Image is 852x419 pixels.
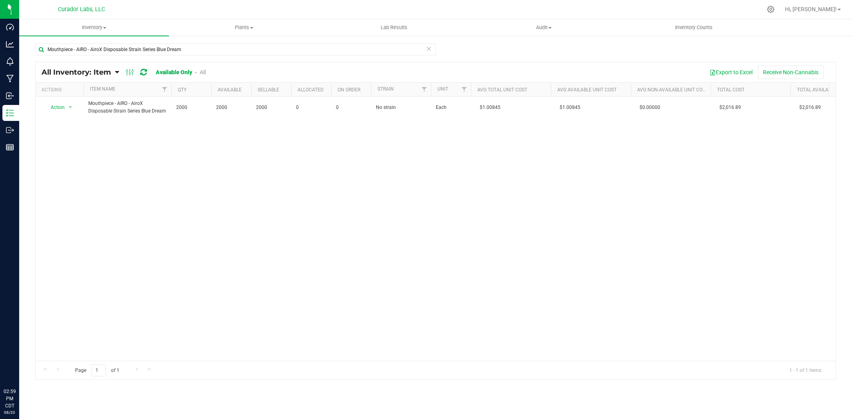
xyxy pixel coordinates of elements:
[218,87,242,93] a: Available
[35,43,436,55] input: Search Item Name, Retail Display Name, SKU, Part Number...
[8,355,32,379] iframe: Resource center
[6,126,14,134] inline-svg: Outbound
[704,65,758,79] button: Export to Excel
[664,24,723,31] span: Inventory Counts
[4,388,16,409] p: 02:59 PM CDT
[19,24,169,31] span: Inventory
[6,57,14,65] inline-svg: Monitoring
[6,75,14,83] inline-svg: Manufacturing
[90,86,115,92] a: Item Name
[19,19,169,36] a: Inventory
[6,40,14,48] inline-svg: Analytics
[42,68,115,77] a: All Inventory: Item
[783,364,828,376] span: 1 - 1 of 1 items
[336,104,366,111] span: 0
[44,102,65,113] span: Action
[68,364,126,377] span: Page of 1
[296,104,326,111] span: 0
[476,102,504,113] span: $1.00845
[557,87,617,93] a: Avg Available Unit Cost
[436,104,466,111] span: Each
[376,104,426,111] span: No strain
[42,68,111,77] span: All Inventory: Item
[370,24,418,31] span: Lab Results
[176,104,207,111] span: 2000
[42,87,80,93] div: Actions
[158,83,171,96] a: Filter
[88,100,167,115] span: Mouthpiece - AIRO - AiroX Disposable Strain Series Blue Dream
[556,102,584,113] span: $1.00845
[6,92,14,100] inline-svg: Inbound
[6,143,14,151] inline-svg: Reports
[377,86,394,92] a: Strain
[636,102,664,113] span: $0.00000
[169,19,319,36] a: Plants
[758,65,824,79] button: Receive Non-Cannabis
[91,364,106,377] input: 1
[469,24,618,31] span: Audit
[717,87,745,93] a: Total Cost
[418,83,431,96] a: Filter
[169,24,318,31] span: Plants
[469,19,619,36] a: Audit
[256,104,286,111] span: 2000
[258,87,279,93] a: Sellable
[715,102,745,113] span: $2,016.89
[437,86,448,92] a: Unit
[458,83,471,96] a: Filter
[637,87,708,93] a: Avg Non-Available Unit Cost
[797,87,850,93] a: Total Available Cost
[178,87,187,93] a: Qty
[338,87,360,93] a: On Order
[24,354,33,364] iframe: Resource center unread badge
[4,409,16,415] p: 08/20
[795,102,825,113] span: $2,016.89
[426,43,432,54] span: Clear
[66,102,75,113] span: select
[58,6,105,13] span: Curador Labs, LLC
[6,109,14,117] inline-svg: Inventory
[766,6,776,13] div: Manage settings
[785,6,837,12] span: Hi, [PERSON_NAME]!
[619,19,769,36] a: Inventory Counts
[6,23,14,31] inline-svg: Dashboard
[477,87,527,93] a: Avg Total Unit Cost
[319,19,469,36] a: Lab Results
[200,69,206,75] a: All
[216,104,246,111] span: 2000
[156,69,192,75] a: Available Only
[298,87,324,93] a: Allocated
